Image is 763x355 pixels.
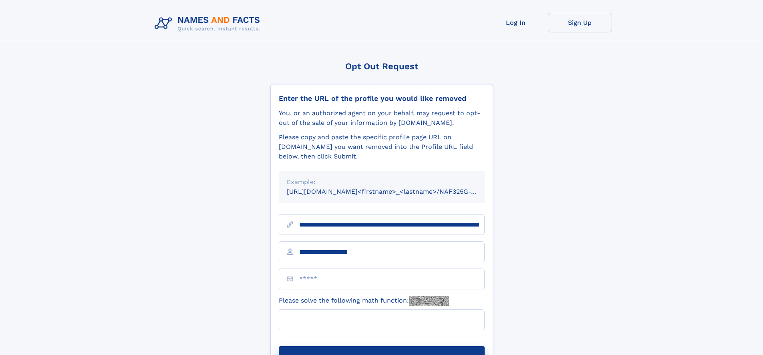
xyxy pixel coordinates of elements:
[287,188,500,195] small: [URL][DOMAIN_NAME]<firstname>_<lastname>/NAF325G-xxxxxxxx
[279,94,485,103] div: Enter the URL of the profile you would like removed
[279,132,485,161] div: Please copy and paste the specific profile page URL on [DOMAIN_NAME] you want removed into the Pr...
[279,108,485,128] div: You, or an authorized agent on your behalf, may request to opt-out of the sale of your informatio...
[279,296,449,306] label: Please solve the following math function:
[270,61,493,71] div: Opt Out Request
[151,13,267,34] img: Logo Names and Facts
[548,13,612,32] a: Sign Up
[484,13,548,32] a: Log In
[287,177,477,187] div: Example:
